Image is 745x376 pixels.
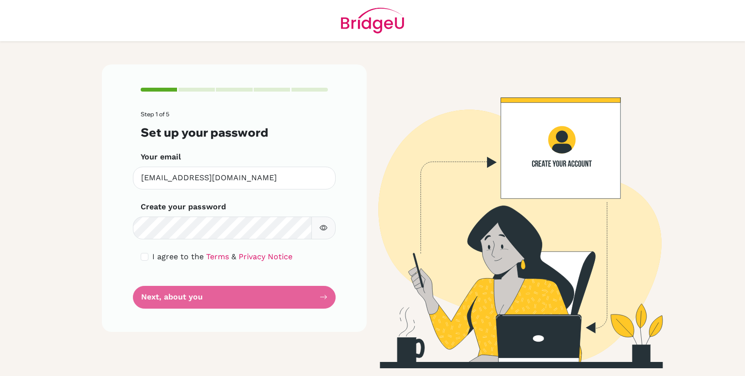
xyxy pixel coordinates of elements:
label: Your email [141,151,181,163]
h3: Set up your password [141,125,328,140]
label: Create your password [141,201,226,213]
span: & [231,252,236,261]
span: Step 1 of 5 [141,110,169,118]
a: Terms [206,252,229,261]
a: Privacy Notice [239,252,292,261]
input: Insert your email* [133,167,336,189]
span: I agree to the [152,252,204,261]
